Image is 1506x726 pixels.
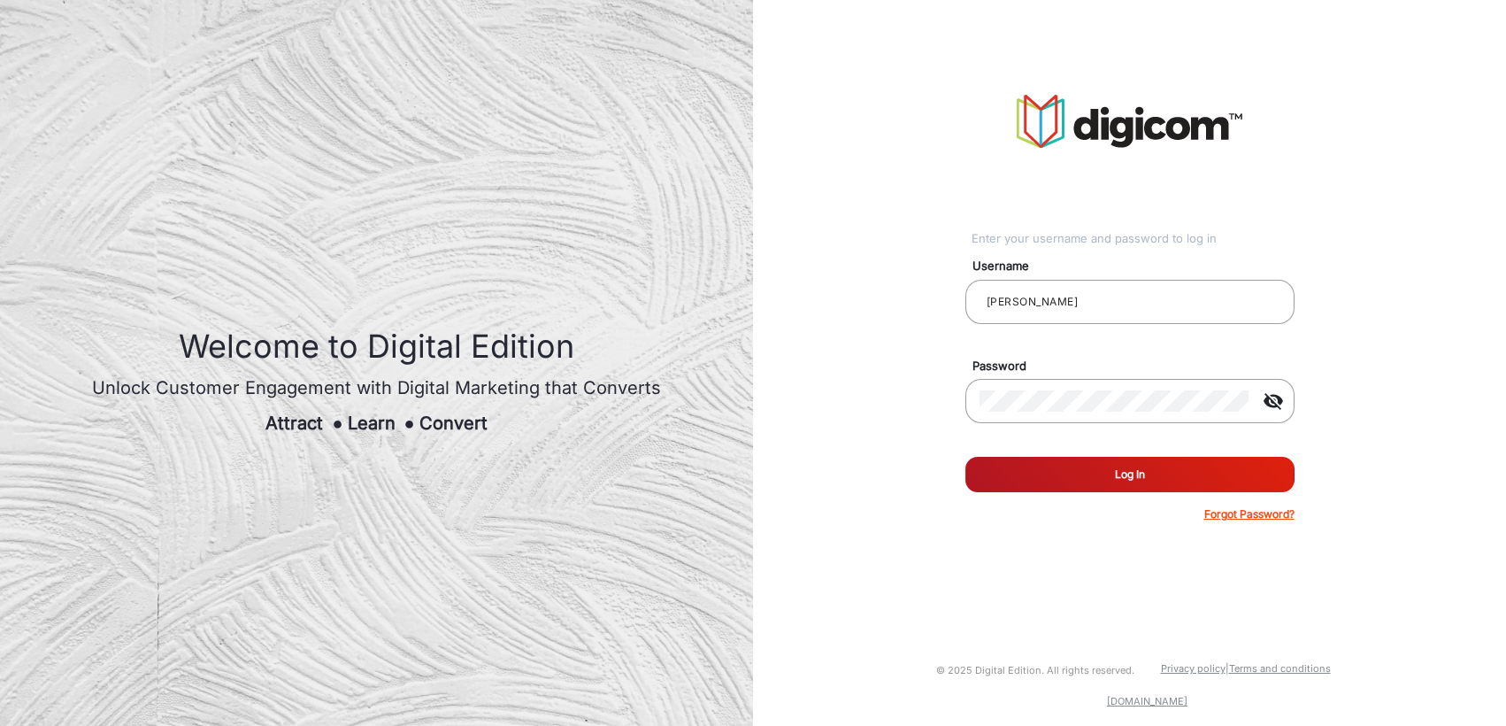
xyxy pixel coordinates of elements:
[1252,390,1295,412] mat-icon: visibility_off
[959,258,1315,275] mat-label: Username
[959,358,1315,375] mat-label: Password
[92,328,661,366] h1: Welcome to Digital Edition
[92,375,661,401] div: Unlock Customer Engagement with Digital Marketing that Converts
[1107,695,1187,707] a: [DOMAIN_NAME]
[972,230,1295,248] div: Enter your username and password to log in
[965,457,1295,492] button: Log In
[404,413,415,434] span: ●
[1229,662,1331,675] a: Terms and conditions
[980,291,1280,313] input: Your username
[1204,506,1295,522] p: Forgot Password?
[1017,95,1242,148] img: vmg-logo
[936,664,1134,676] small: © 2025 Digital Edition. All rights reserved.
[92,410,661,436] div: Attract Learn Convert
[1161,662,1226,675] a: Privacy policy
[332,413,342,434] span: ●
[1226,662,1229,675] a: |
